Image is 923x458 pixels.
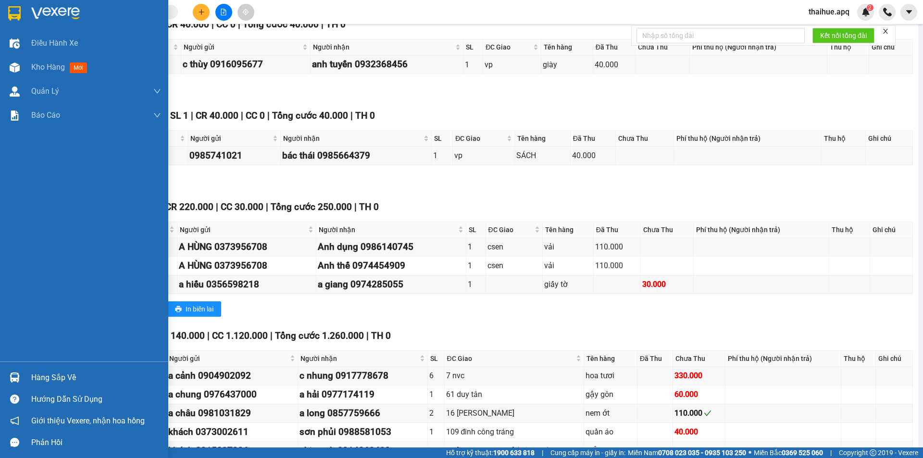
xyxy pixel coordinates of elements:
span: | [212,19,214,30]
div: GIẤY [586,445,636,457]
div: A HÙNG 0373956708 [179,259,314,273]
div: chị oanh 0914063489 [299,444,425,458]
div: 1 [433,149,451,161]
div: 61 duy tân [446,388,582,400]
span: plus [198,9,205,15]
th: Chưa Thu [641,222,694,238]
div: 1 [429,426,443,438]
th: Ghi chú [870,222,913,238]
img: warehouse-icon [10,62,20,73]
span: question-circle [10,395,19,404]
span: Tổng cước 250.000 [271,201,352,212]
div: 110.000 [674,407,723,419]
span: Tổng cước 40.000 [272,110,348,121]
span: printer [175,306,182,313]
img: warehouse-icon [10,372,20,383]
span: | [238,19,240,30]
div: quần áo [586,426,636,438]
span: TH 0 [359,201,379,212]
div: 2 [429,407,443,419]
span: Người nhận [300,353,417,364]
span: ĐC Giao [488,224,533,235]
div: A HÙNG 0373956708 [179,240,314,254]
div: khách 0915027996 [168,444,296,458]
div: khách 0373002611 [168,425,296,439]
th: Chưa Thu [616,131,674,147]
span: CR 40.000 [166,19,209,30]
div: a hải 0977174119 [299,387,425,402]
th: Tên hàng [584,351,637,367]
div: Phản hồi [31,435,161,450]
span: down [153,111,161,119]
button: caret-down [900,4,917,21]
div: giấy tờ [544,278,592,290]
img: solution-icon [10,111,20,121]
span: Quản Lý [31,85,59,97]
span: thaihue.apq [801,6,857,18]
img: icon-new-feature [861,8,870,16]
button: plus [193,4,210,21]
div: anh tuyến 0932368456 [312,57,461,72]
th: SL [466,222,486,238]
div: 16 [PERSON_NAME] [446,407,582,419]
th: Phí thu hộ (Người nhận trả) [674,131,822,147]
span: | [207,330,210,341]
span: Kho hàng [31,62,65,72]
th: Đã Thu [594,222,641,238]
div: 109 đinh công tráng [446,426,582,438]
span: | [241,110,243,121]
div: vp [485,59,539,71]
span: Miền Bắc [754,447,823,458]
div: 1 [468,241,484,253]
span: CC 0 [216,19,236,30]
span: Tổng cước 40.000 [243,19,319,30]
span: | [321,19,324,30]
span: TH 0 [326,19,346,30]
th: Thu hộ [841,351,876,367]
img: phone-icon [883,8,892,16]
span: Người gửi [169,353,288,364]
th: SL [432,131,453,147]
div: giày [543,59,591,71]
div: 0985741021 [189,149,279,163]
span: Người gửi [190,133,271,144]
span: Giới thiệu Vexere, nhận hoa hồng [31,415,145,427]
th: Tên hàng [541,39,593,55]
th: Đã Thu [637,351,673,367]
div: gậy gôn [586,388,636,400]
span: ĐC Giao [455,133,505,144]
span: message [10,438,19,447]
span: Báo cáo [31,109,60,121]
div: vải [544,241,592,253]
span: | [191,110,193,121]
div: sơn phủi 0988581053 [299,425,425,439]
th: SL [463,39,484,55]
span: Hỗ trợ kỹ thuật: [446,447,535,458]
span: TH 0 [371,330,391,341]
div: SÁCH [516,149,569,161]
span: CR 40.000 [196,110,238,121]
span: notification [10,416,19,425]
span: ⚪️ [748,451,751,455]
div: 60.000 [639,445,671,457]
span: Cung cấp máy in - giấy in: [550,447,625,458]
img: logo-vxr [8,6,21,21]
button: Kết nối tổng đài [812,28,874,43]
button: aim [237,4,254,21]
th: Phí thu hộ (Người nhận trả) [725,351,841,367]
span: CR 140.000 [157,330,205,341]
span: Người nhận [319,224,456,235]
div: c nhung 0917778678 [299,369,425,383]
sup: 2 [867,4,873,11]
span: CC 0 [246,110,265,121]
div: 110.000 [595,260,639,272]
strong: 0708 023 035 - 0935 103 250 [658,449,746,457]
span: | [354,201,357,212]
span: check [704,409,711,417]
span: | [270,330,273,341]
span: close [882,28,889,35]
div: 40.000 [674,426,723,438]
div: a châu 0981031829 [168,406,296,421]
div: Anh thế 0974454909 [318,259,464,273]
div: 40.000 [572,149,614,161]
